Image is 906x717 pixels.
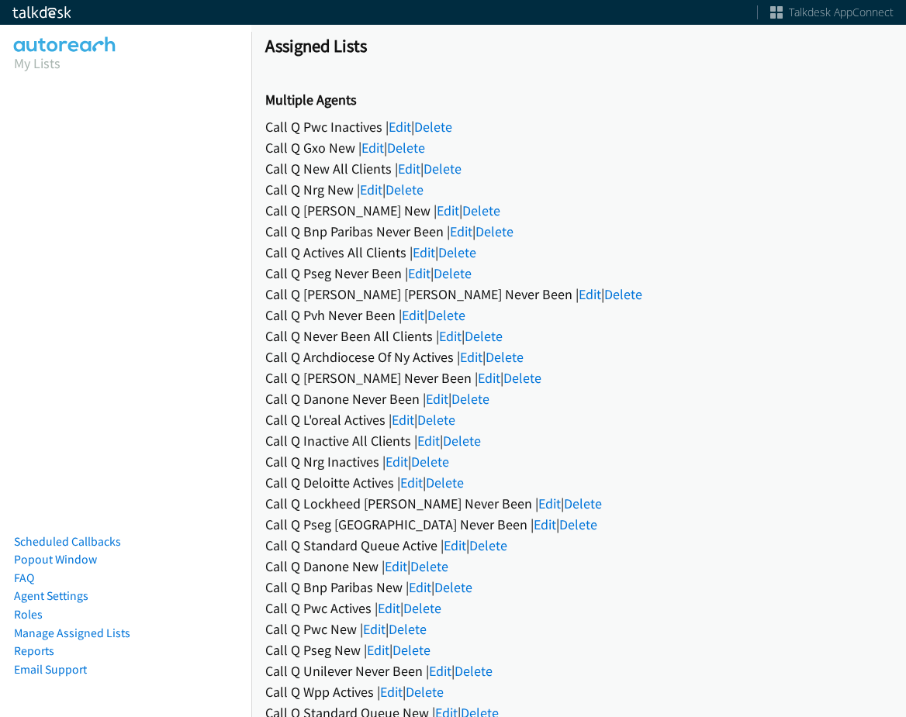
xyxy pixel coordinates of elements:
[469,536,507,554] a: Delete
[265,660,892,681] div: Call Q Unilever Never Been | |
[265,179,892,200] div: Call Q Nrg New | |
[409,578,431,596] a: Edit
[770,5,894,20] a: Talkdesk AppConnect
[392,641,431,659] a: Delete
[14,626,130,640] a: Manage Assigned Lists
[444,536,466,554] a: Edit
[429,662,451,680] a: Edit
[411,453,449,471] a: Delete
[486,348,524,366] a: Delete
[265,367,892,388] div: Call Q [PERSON_NAME] Never Been | |
[604,285,642,303] a: Delete
[14,607,43,622] a: Roles
[367,641,389,659] a: Edit
[386,181,424,198] a: Delete
[265,430,892,451] div: Call Q Inactive All Clients | |
[417,411,455,429] a: Delete
[14,662,87,677] a: Email Support
[14,570,34,585] a: FAQ
[386,453,408,471] a: Edit
[378,599,400,617] a: Edit
[434,578,472,596] a: Delete
[400,474,423,491] a: Edit
[443,432,481,450] a: Delete
[434,264,472,282] a: Delete
[475,222,514,240] a: Delete
[265,556,892,577] div: Call Q Danone New | |
[460,348,482,366] a: Edit
[265,514,892,535] div: Call Q Pseg [GEOGRAPHIC_DATA] Never Been | |
[14,534,121,549] a: Scheduled Callbacks
[265,200,892,221] div: Call Q [PERSON_NAME] New | |
[410,557,448,575] a: Delete
[265,242,892,263] div: Call Q Actives All Clients | |
[265,451,892,472] div: Call Q Nrg Inactives | |
[426,390,448,408] a: Edit
[398,160,420,178] a: Edit
[265,91,892,109] h2: Multiple Agents
[402,306,424,324] a: Edit
[380,683,403,701] a: Edit
[385,557,407,575] a: Edit
[389,118,411,136] a: Edit
[265,326,892,346] div: Call Q Never Been All Clients | |
[363,620,386,638] a: Edit
[534,515,556,533] a: Edit
[450,222,472,240] a: Edit
[265,346,892,367] div: Call Q Archdiocese Of Ny Actives | |
[478,369,500,387] a: Edit
[265,221,892,242] div: Call Q Bnp Paribas Never Been | |
[861,297,906,420] iframe: Resource Center
[14,588,88,603] a: Agent Settings
[564,495,602,512] a: Delete
[14,552,97,567] a: Popout Window
[413,243,435,261] a: Edit
[265,388,892,409] div: Call Q Danone Never Been | |
[437,202,459,219] a: Edit
[427,306,465,324] a: Delete
[414,118,452,136] a: Delete
[265,35,892,57] h1: Assigned Lists
[387,139,425,157] a: Delete
[265,619,892,639] div: Call Q Pwc New | |
[538,495,561,512] a: Edit
[360,181,382,198] a: Edit
[265,137,892,158] div: Call Q Gxo New | |
[408,264,431,282] a: Edit
[361,139,384,157] a: Edit
[265,472,892,493] div: Call Q Deloitte Actives | |
[455,662,493,680] a: Delete
[503,369,541,387] a: Delete
[462,202,500,219] a: Delete
[451,390,489,408] a: Delete
[265,639,892,660] div: Call Q Pseg New | |
[438,243,476,261] a: Delete
[424,160,462,178] a: Delete
[417,432,440,450] a: Edit
[265,116,892,137] div: Call Q Pwc Inactives | |
[265,263,892,284] div: Call Q Pseg Never Been | |
[426,474,464,491] a: Delete
[265,598,892,619] div: Call Q Pwc Actives | |
[265,284,892,305] div: Call Q [PERSON_NAME] [PERSON_NAME] Never Been | |
[559,515,597,533] a: Delete
[14,54,61,72] a: My Lists
[392,411,414,429] a: Edit
[389,620,427,638] a: Delete
[265,577,892,598] div: Call Q Bnp Paribas New | |
[403,599,441,617] a: Delete
[265,681,892,702] div: Call Q Wpp Actives | |
[14,643,54,658] a: Reports
[406,683,444,701] a: Delete
[265,409,892,430] div: Call Q L'oreal Actives | |
[579,285,601,303] a: Edit
[465,327,503,345] a: Delete
[265,158,892,179] div: Call Q New All Clients | |
[439,327,462,345] a: Edit
[265,493,892,514] div: Call Q Lockheed [PERSON_NAME] Never Been | |
[265,535,892,556] div: Call Q Standard Queue Active | |
[265,305,892,326] div: Call Q Pvh Never Been | |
